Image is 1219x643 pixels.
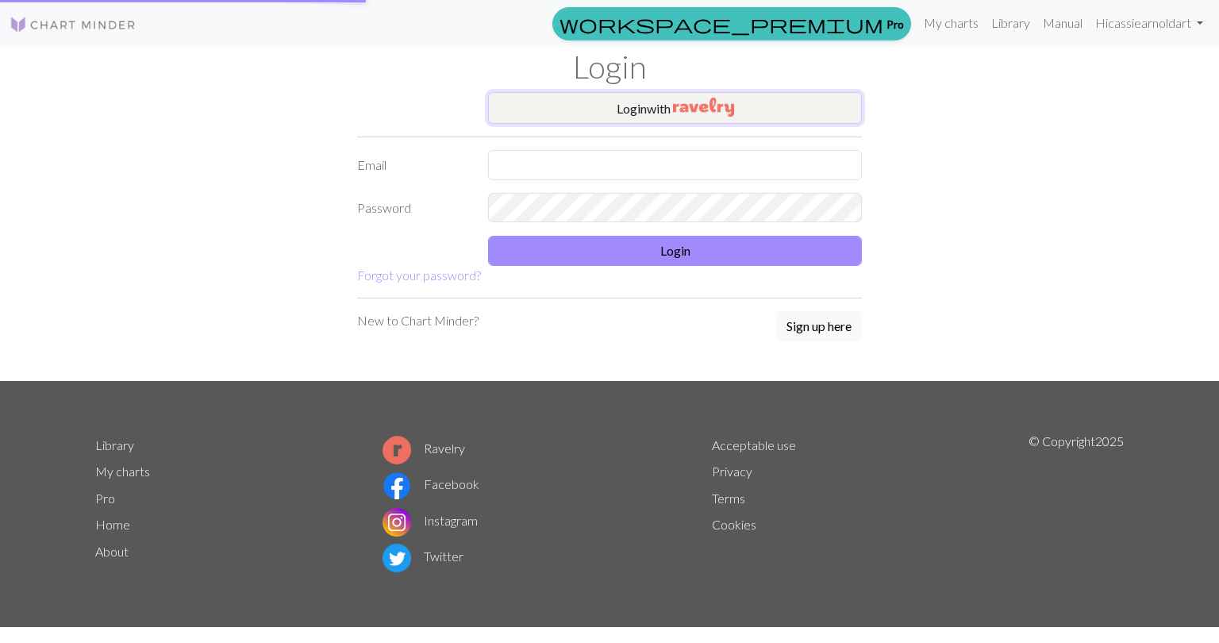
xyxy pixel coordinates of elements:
a: Twitter [383,549,463,564]
img: Logo [10,15,137,34]
a: Cookies [712,517,756,532]
a: Facebook [383,476,479,491]
a: My charts [95,464,150,479]
a: Hicassiearnoldart [1089,7,1209,39]
p: © Copyright 2025 [1029,432,1124,576]
a: Terms [712,491,745,506]
a: Ravelry [383,441,465,456]
a: Instagram [383,513,478,528]
h1: Login [86,48,1133,86]
a: Library [95,437,134,452]
a: Sign up here [776,311,862,343]
button: Sign up here [776,311,862,341]
img: Facebook logo [383,472,411,500]
a: Home [95,517,130,532]
a: Manual [1036,7,1089,39]
img: Ravelry [673,98,734,117]
a: Pro [95,491,115,506]
a: Library [985,7,1036,39]
p: New to Chart Minder? [357,311,479,330]
label: Password [348,193,479,223]
button: Login [488,236,862,266]
a: Forgot your password? [357,268,481,283]
a: My charts [917,7,985,39]
a: Acceptable use [712,437,796,452]
img: Ravelry logo [383,436,411,464]
a: About [95,544,129,559]
button: Loginwith [488,92,862,124]
span: workspace_premium [560,13,883,35]
label: Email [348,150,479,180]
a: Pro [552,7,911,40]
img: Instagram logo [383,508,411,537]
img: Twitter logo [383,544,411,572]
a: Privacy [712,464,752,479]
